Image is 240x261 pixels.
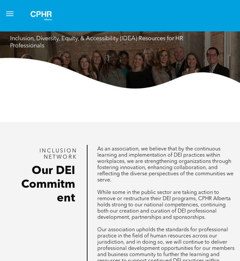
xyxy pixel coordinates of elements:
button: menu [3,7,16,20]
span: Inclusion, Diversity, Equity, & Accessibility (IDEA) Resources for HR Professionals [10,36,183,49]
span: As an association, we believe that by the continuous learning and implementation of DEI practices... [97,147,233,183]
img: A white background with a few lines on it [25,5,57,26]
strong: Our DEI Commitment [21,165,75,204]
span: INCLUSION NETWORK [40,148,77,160]
span: While some in the public sector are taking action to remove or restructure their DEI programs, CP... [97,190,231,220]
